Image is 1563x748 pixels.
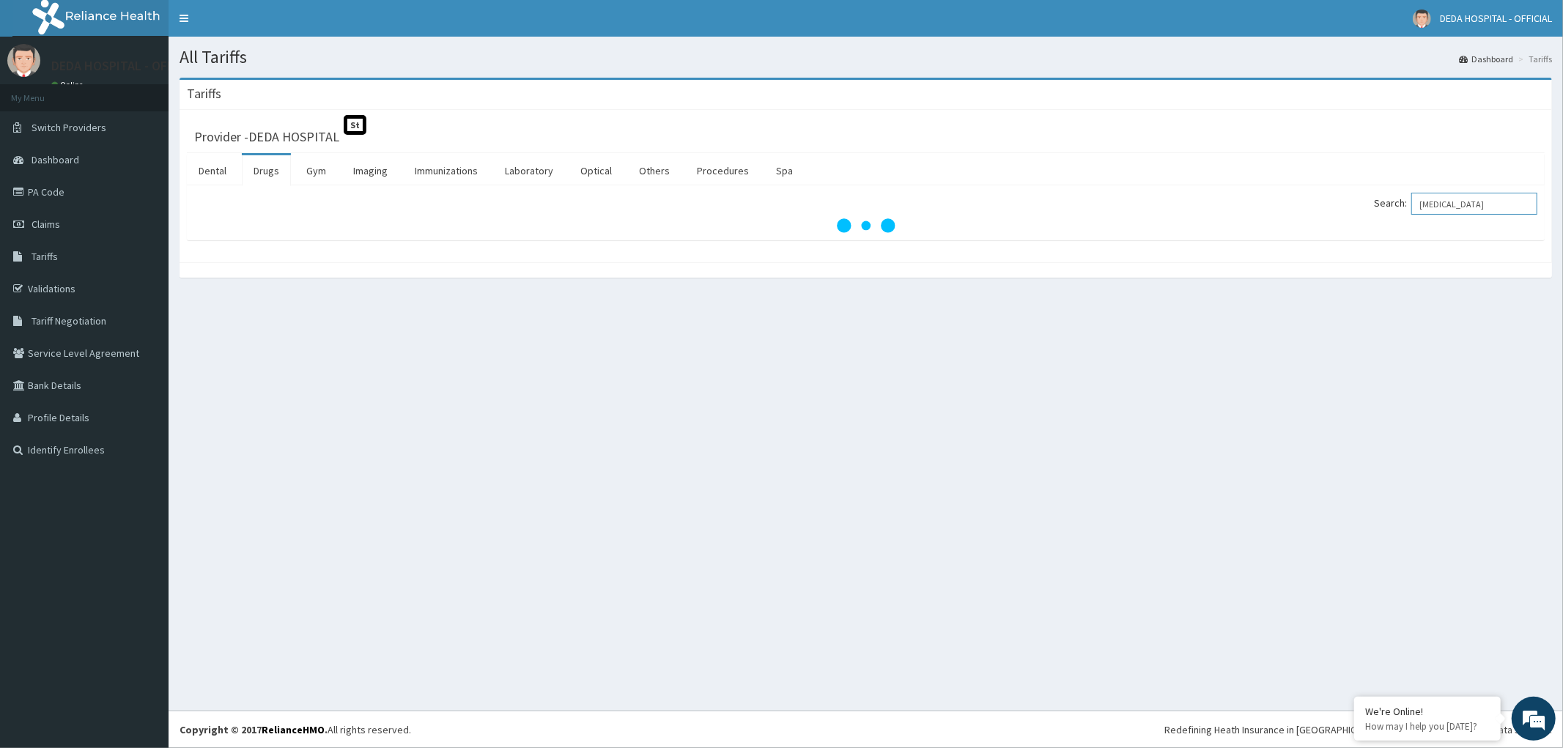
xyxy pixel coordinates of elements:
a: Laboratory [493,155,565,186]
a: RelianceHMO [262,723,325,736]
textarea: Type your message and hit 'Enter' [7,400,279,451]
img: d_794563401_company_1708531726252_794563401 [27,73,59,110]
span: We're online! [85,185,202,333]
strong: Copyright © 2017 . [180,723,328,736]
span: DEDA HOSPITAL - OFFICIAL [1440,12,1552,25]
span: St [344,115,366,135]
a: Immunizations [403,155,489,186]
a: Optical [569,155,624,186]
a: Others [627,155,681,186]
p: How may I help you today? [1365,720,1490,733]
span: Switch Providers [32,121,106,134]
div: Minimize live chat window [240,7,276,42]
li: Tariffs [1515,53,1552,65]
span: Claims [32,218,60,231]
div: We're Online! [1365,705,1490,718]
a: Dental [187,155,238,186]
img: User Image [1413,10,1431,28]
a: Drugs [242,155,291,186]
a: Gym [295,155,338,186]
span: Tariffs [32,250,58,263]
img: User Image [7,44,40,77]
div: Redefining Heath Insurance in [GEOGRAPHIC_DATA] using Telemedicine and Data Science! [1164,722,1552,737]
p: DEDA HOSPITAL - OFFICIAL [51,59,202,73]
a: Online [51,80,86,90]
a: Imaging [341,155,399,186]
div: Chat with us now [76,82,246,101]
a: Dashboard [1459,53,1513,65]
footer: All rights reserved. [169,711,1563,748]
a: Procedures [685,155,761,186]
svg: audio-loading [837,196,895,255]
span: Tariff Negotiation [32,314,106,327]
a: Spa [764,155,805,186]
h3: Tariffs [187,87,221,100]
span: Dashboard [32,153,79,166]
h3: Provider - DEDA HOSPITAL [194,130,339,144]
label: Search: [1374,193,1537,215]
h1: All Tariffs [180,48,1552,67]
input: Search: [1411,193,1537,215]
